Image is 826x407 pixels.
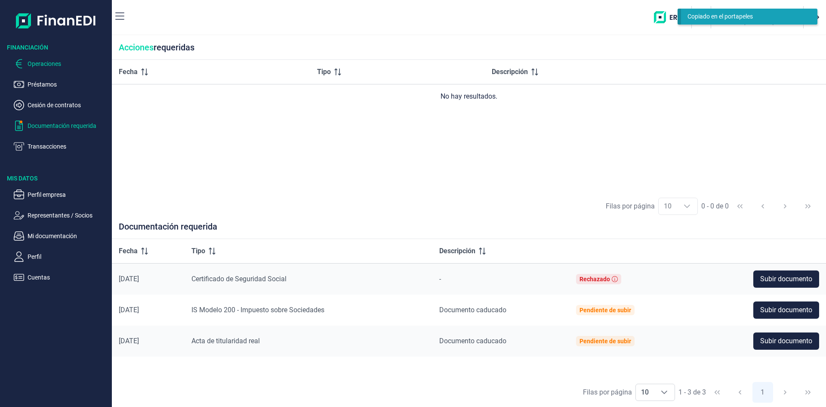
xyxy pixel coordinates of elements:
button: Cesión de contratos [14,100,108,110]
span: Tipo [317,67,331,77]
div: requeridas [112,35,826,60]
div: Choose [677,198,697,214]
div: Filas por página [583,387,632,398]
button: Previous Page [730,382,750,403]
h3: SOPHOS GESTIO SL [732,8,786,16]
button: Subir documento [753,301,819,319]
button: Next Page [775,196,795,217]
button: Previous Page [752,196,773,217]
span: Acta de titularidad real [191,337,260,345]
img: Logo de aplicación [16,7,96,34]
button: Cuentas [14,272,108,283]
p: Perfil [28,252,108,262]
p: Cesión de contratos [28,100,108,110]
button: Last Page [798,196,818,217]
span: Subir documento [760,305,812,315]
span: Acciones [119,42,154,53]
button: Préstamos [14,79,108,90]
span: 0 - 0 de 0 [701,203,729,210]
div: Choose [654,384,675,401]
span: Documento caducado [439,306,506,314]
span: Subir documento [760,274,812,284]
button: SOSOPHOS GESTIO SL (B60148996) [715,8,800,27]
div: [DATE] [119,306,178,314]
span: Documento caducado [439,337,506,345]
span: Subir documento [760,336,812,346]
button: Next Page [775,382,795,403]
span: IS Modelo 200 - Impuesto sobre Sociedades [191,306,324,314]
button: Mi documentación [14,231,108,241]
div: No hay resultados. [119,91,819,102]
span: Fecha [119,246,138,256]
span: - [439,275,441,283]
div: [DATE] [119,337,178,345]
span: Descripción [492,67,528,77]
div: Pendiente de subir [579,307,631,314]
span: Fecha [119,67,138,77]
p: Transacciones [28,141,108,152]
button: Page 1 [752,382,773,403]
p: Perfil empresa [28,190,108,200]
button: Perfil [14,252,108,262]
div: [DATE] [119,275,178,283]
span: 10 [636,384,654,401]
span: Descripción [439,246,475,256]
button: Operaciones [14,59,108,69]
div: Pendiente de subir [579,338,631,345]
button: Representantes / Socios [14,210,108,221]
button: First Page [730,196,750,217]
p: Cuentas [28,272,108,283]
button: Subir documento [753,270,819,288]
button: Perfil empresa [14,190,108,200]
img: erp [654,11,688,23]
p: Mi documentación [28,231,108,241]
span: 1 - 3 de 3 [678,389,706,396]
p: Préstamos [28,79,108,90]
button: Last Page [798,382,818,403]
button: Documentación requerida [14,121,108,131]
div: Rechazado [579,276,610,283]
span: Tipo [191,246,205,256]
button: Transacciones [14,141,108,152]
button: First Page [707,382,727,403]
div: Filas por página [606,201,655,211]
div: Copiado en el portapeles [687,12,804,21]
p: Representantes / Socios [28,210,108,221]
div: Documentación requerida [112,221,826,239]
span: Certificado de Seguridad Social [191,275,287,283]
p: Documentación requerida [28,121,108,131]
button: Subir documento [753,332,819,350]
p: Operaciones [28,59,108,69]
